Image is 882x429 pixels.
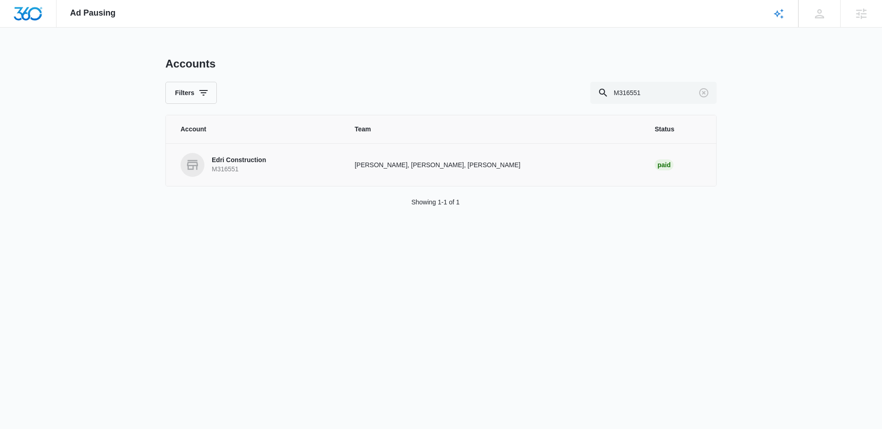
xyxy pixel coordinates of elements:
span: Ad Pausing [70,8,116,18]
p: [PERSON_NAME], [PERSON_NAME], [PERSON_NAME] [355,160,633,170]
span: Status [655,124,701,134]
span: Account [181,124,333,134]
p: Edri Construction [212,156,266,165]
span: Team [355,124,633,134]
button: Clear [696,85,711,100]
button: Filters [165,82,217,104]
p: M316551 [212,165,266,174]
p: Showing 1-1 of 1 [411,198,459,207]
input: Search By Account Number [590,82,717,104]
div: Paid [655,159,673,170]
h1: Accounts [165,57,215,71]
a: Edri ConstructionM316551 [181,153,333,177]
